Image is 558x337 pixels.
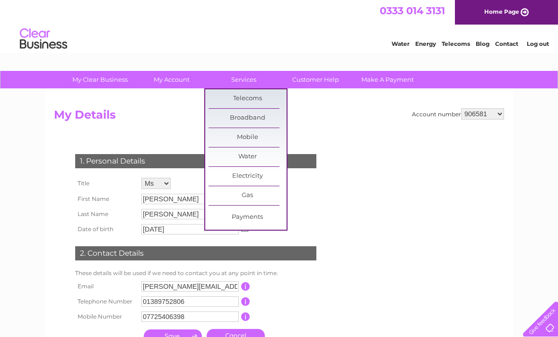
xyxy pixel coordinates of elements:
a: Gas [209,186,287,205]
a: My Clear Business [61,71,139,88]
input: Information [241,282,250,291]
div: 2. Contact Details [75,246,316,260]
div: Clear Business is a trading name of Verastar Limited (registered in [GEOGRAPHIC_DATA] No. 3667643... [56,5,503,46]
a: Log out [527,40,549,47]
th: Email [73,279,139,294]
a: Blog [476,40,489,47]
a: Broadband [209,109,287,128]
a: Telecoms [442,40,470,47]
a: Water [209,147,287,166]
a: Telecoms [209,89,287,108]
a: Contact [495,40,518,47]
a: Water [392,40,410,47]
img: logo.png [19,25,68,53]
a: 0333 014 3131 [380,5,445,17]
h2: My Details [54,108,504,126]
a: My Account [133,71,211,88]
a: Energy [415,40,436,47]
a: Payments [209,208,287,227]
th: Title [73,175,139,191]
a: Mobile [209,128,287,147]
a: Customer Help [277,71,355,88]
a: Services [205,71,283,88]
th: First Name [73,191,139,207]
a: Electricity [209,167,287,186]
th: Mobile Number [73,309,139,324]
input: Information [241,297,250,306]
div: Account number [412,108,504,120]
th: Telephone Number [73,294,139,309]
th: Date of birth [73,222,139,237]
a: Make A Payment [349,71,427,88]
th: Last Name [73,207,139,222]
input: Information [241,312,250,321]
td: These details will be used if we need to contact you at any point in time. [73,268,319,279]
div: 1. Personal Details [75,154,316,168]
